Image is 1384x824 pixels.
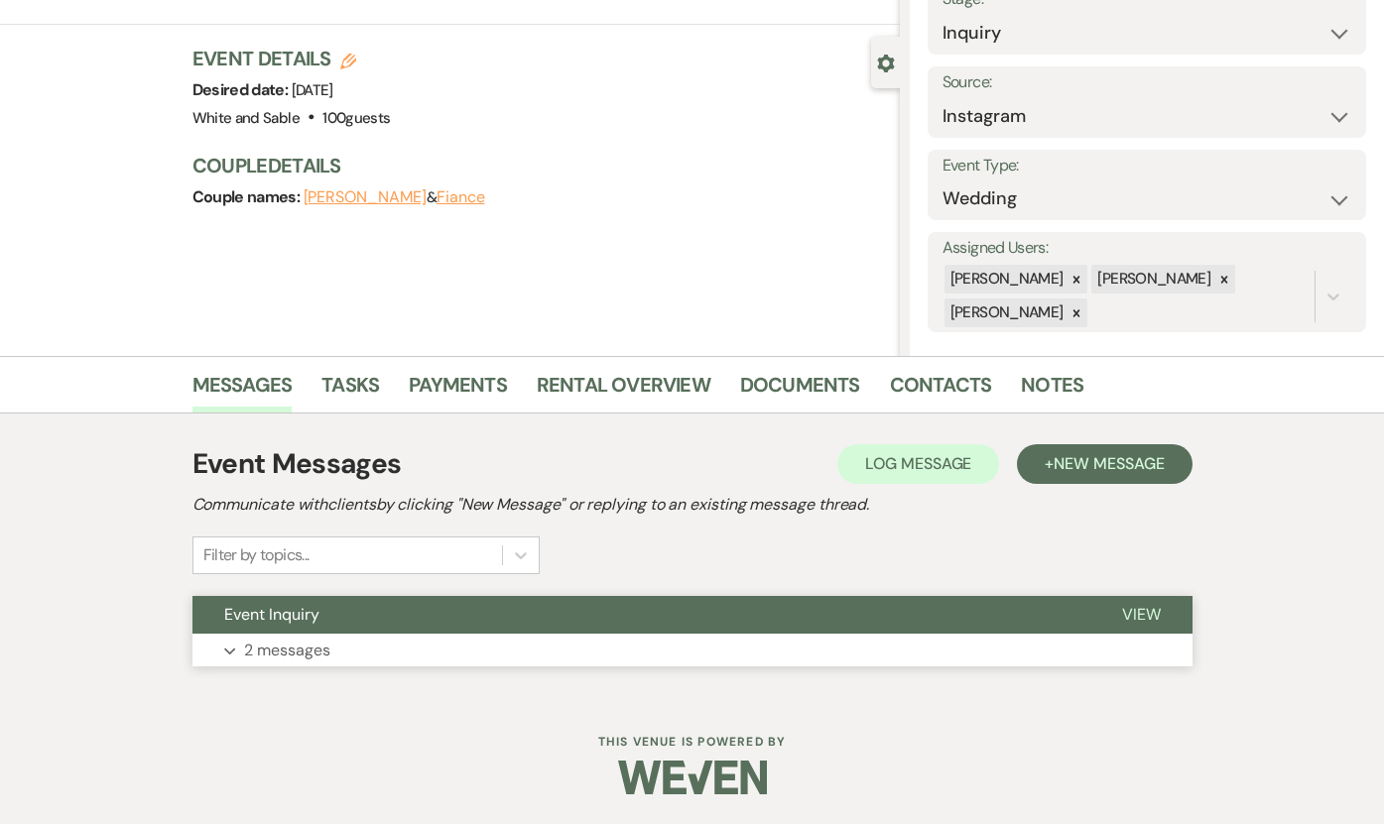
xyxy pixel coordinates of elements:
[944,265,1067,294] div: [PERSON_NAME]
[192,152,880,179] h3: Couple Details
[944,298,1067,327] div: [PERSON_NAME]
[1054,453,1164,474] span: New Message
[1090,596,1193,634] button: View
[321,369,379,412] a: Tasks
[322,108,390,128] span: 100 guests
[203,543,310,567] div: Filter by topics...
[943,234,1351,263] label: Assigned Users:
[740,369,860,412] a: Documents
[409,369,507,412] a: Payments
[192,186,304,207] span: Couple names:
[1017,444,1192,484] button: +New Message
[837,444,999,484] button: Log Message
[192,596,1090,634] button: Event Inquiry
[192,493,1193,517] h2: Communicate with clients by clicking "New Message" or replying to an existing message thread.
[192,45,391,72] h3: Event Details
[943,68,1351,97] label: Source:
[877,53,895,71] button: Close lead details
[192,79,292,100] span: Desired date:
[1122,604,1161,625] span: View
[304,189,427,205] button: [PERSON_NAME]
[192,443,402,485] h1: Event Messages
[1091,265,1213,294] div: [PERSON_NAME]
[890,369,992,412] a: Contacts
[244,638,330,663] p: 2 messages
[618,743,767,812] img: Weven Logo
[304,187,485,207] span: &
[1021,369,1083,412] a: Notes
[224,604,319,625] span: Event Inquiry
[192,634,1193,667] button: 2 messages
[537,369,710,412] a: Rental Overview
[292,80,333,100] span: [DATE]
[943,152,1351,180] label: Event Type:
[192,108,300,128] span: White and Sable
[437,189,485,205] button: Fiance
[865,453,971,474] span: Log Message
[192,369,293,412] a: Messages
